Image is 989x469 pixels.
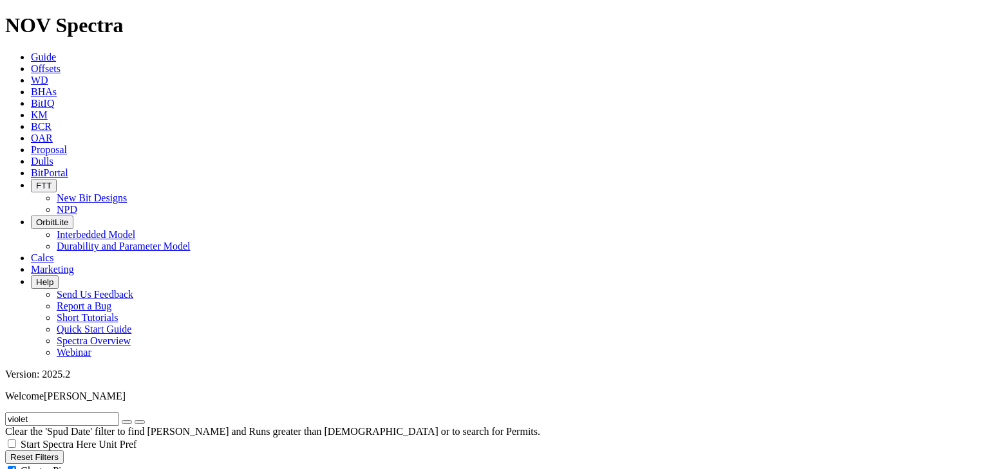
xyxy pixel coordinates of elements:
a: Marketing [31,264,74,275]
a: Guide [31,51,56,62]
a: NPD [57,204,77,215]
a: Calcs [31,252,54,263]
input: Search [5,412,119,426]
a: BitPortal [31,167,68,178]
a: Short Tutorials [57,312,118,323]
h1: NOV Spectra [5,14,984,37]
a: Send Us Feedback [57,289,133,300]
span: FTT [36,181,52,190]
button: Reset Filters [5,450,64,464]
input: Start Spectra Here [8,439,16,448]
span: Help [36,277,53,287]
span: OrbitLite [36,217,68,227]
span: Clear the 'Spud Date' filter to find [PERSON_NAME] and Runs greater than [DEMOGRAPHIC_DATA] or to... [5,426,540,437]
a: Webinar [57,347,91,358]
a: Report a Bug [57,300,111,311]
span: Unit Pref [99,439,137,450]
button: OrbitLite [31,216,73,229]
a: New Bit Designs [57,192,127,203]
a: Durability and Parameter Model [57,241,191,252]
a: WD [31,75,48,86]
a: BCR [31,121,52,132]
span: Start Spectra Here [21,439,96,450]
a: Proposal [31,144,67,155]
a: KM [31,109,48,120]
button: Help [31,275,59,289]
span: [PERSON_NAME] [44,391,126,401]
p: Welcome [5,391,984,402]
a: BHAs [31,86,57,97]
a: Interbedded Model [57,229,135,240]
a: Offsets [31,63,61,74]
a: Spectra Overview [57,335,131,346]
a: Dulls [31,156,53,167]
a: OAR [31,133,53,143]
button: FTT [31,179,57,192]
a: BitIQ [31,98,54,109]
div: Version: 2025.2 [5,369,984,380]
a: Quick Start Guide [57,324,131,335]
